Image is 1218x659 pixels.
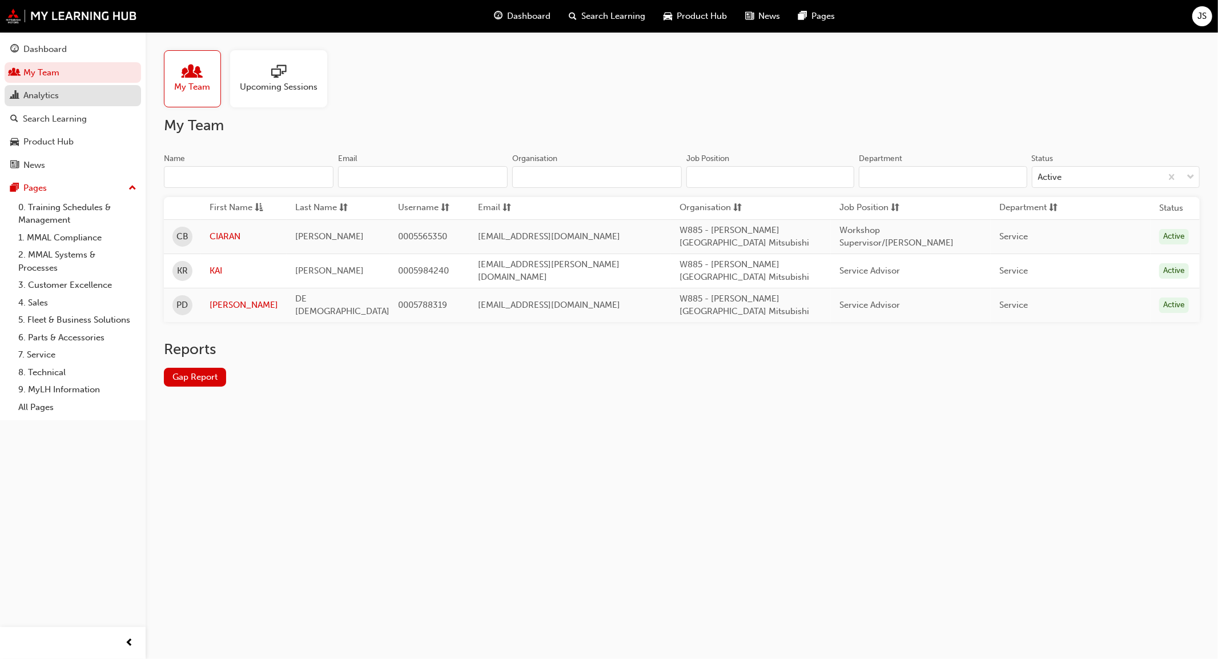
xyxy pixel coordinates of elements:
a: KAI [210,264,278,278]
span: Email [478,201,500,215]
span: car-icon [664,9,673,23]
span: [EMAIL_ADDRESS][DOMAIN_NAME] [478,231,620,242]
span: Service [999,266,1028,276]
div: Active [1159,263,1189,279]
span: W885 - [PERSON_NAME][GEOGRAPHIC_DATA] Mitsubishi [680,225,809,248]
span: chart-icon [10,91,19,101]
span: [PERSON_NAME] [295,266,364,276]
span: Last Name [295,201,337,215]
a: news-iconNews [737,5,790,28]
span: Service Advisor [839,266,900,276]
a: 6. Parts & Accessories [14,329,141,347]
a: My Team [5,62,141,83]
span: News [759,10,781,23]
span: Dashboard [508,10,551,23]
button: Organisationsorting-icon [680,201,742,215]
div: Active [1159,298,1189,313]
a: Product Hub [5,131,141,152]
input: Department [859,166,1027,188]
span: search-icon [569,9,577,23]
div: Name [164,153,185,164]
span: sorting-icon [339,201,348,215]
span: 0005565350 [398,231,447,242]
span: [EMAIL_ADDRESS][PERSON_NAME][DOMAIN_NAME] [478,259,620,283]
span: 0005984240 [398,266,449,276]
span: Username [398,201,439,215]
button: DashboardMy TeamAnalyticsSearch LearningProduct HubNews [5,37,141,178]
a: News [5,155,141,176]
img: mmal [6,9,137,23]
h2: Reports [164,340,1200,359]
button: JS [1192,6,1212,26]
input: Organisation [512,166,682,188]
div: News [23,159,45,172]
span: people-icon [185,65,200,81]
span: Product Hub [677,10,727,23]
span: sessionType_ONLINE_URL-icon [271,65,286,81]
a: CIARAN [210,230,278,243]
button: First Nameasc-icon [210,201,272,215]
a: 9. MyLH Information [14,381,141,399]
span: car-icon [10,137,19,147]
input: Name [164,166,333,188]
span: pages-icon [10,183,19,194]
button: Pages [5,178,141,199]
span: My Team [175,81,211,94]
a: Gap Report [164,368,226,387]
button: Job Positionsorting-icon [839,201,902,215]
span: Service Advisor [839,300,900,310]
th: Status [1159,202,1183,215]
div: Active [1159,229,1189,244]
div: Department [859,153,902,164]
a: 8. Technical [14,364,141,381]
span: people-icon [10,68,19,78]
a: 5. Fleet & Business Solutions [14,311,141,329]
button: Departmentsorting-icon [999,201,1062,215]
span: sorting-icon [441,201,449,215]
a: 1. MMAL Compliance [14,229,141,247]
span: Department [999,201,1047,215]
span: sorting-icon [891,201,899,215]
a: car-iconProduct Hub [655,5,737,28]
div: Search Learning [23,112,87,126]
span: Service [999,231,1028,242]
h2: My Team [164,116,1200,135]
a: pages-iconPages [790,5,845,28]
span: Upcoming Sessions [240,81,317,94]
a: Analytics [5,85,141,106]
input: Email [338,166,508,188]
div: Analytics [23,89,59,102]
span: news-icon [746,9,754,23]
span: Service [999,300,1028,310]
button: Emailsorting-icon [478,201,541,215]
div: Pages [23,182,47,195]
span: Search Learning [582,10,646,23]
a: All Pages [14,399,141,416]
span: KR [177,264,188,278]
span: [EMAIL_ADDRESS][DOMAIN_NAME] [478,300,620,310]
a: Dashboard [5,39,141,60]
div: Organisation [512,153,557,164]
span: Workshop Supervisor/[PERSON_NAME] [839,225,954,248]
span: Pages [812,10,835,23]
a: 2. MMAL Systems & Processes [14,246,141,276]
a: [PERSON_NAME] [210,299,278,312]
span: up-icon [128,181,136,196]
span: Job Position [839,201,889,215]
span: sorting-icon [733,201,742,215]
span: [PERSON_NAME] [295,231,364,242]
a: 3. Customer Excellence [14,276,141,294]
div: Product Hub [23,135,74,148]
a: guage-iconDashboard [485,5,560,28]
span: pages-icon [799,9,807,23]
div: Dashboard [23,43,67,56]
span: down-icon [1187,170,1195,185]
span: First Name [210,201,252,215]
div: Status [1032,153,1054,164]
span: guage-icon [10,45,19,55]
button: Usernamesorting-icon [398,201,461,215]
span: Organisation [680,201,731,215]
a: Search Learning [5,109,141,130]
span: prev-icon [126,636,134,650]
